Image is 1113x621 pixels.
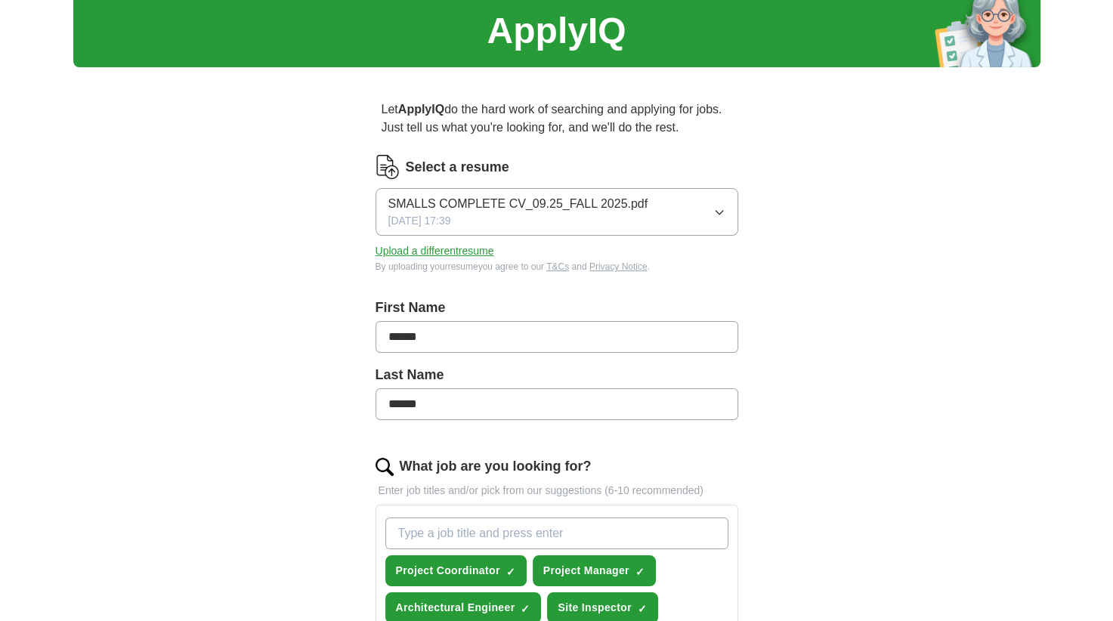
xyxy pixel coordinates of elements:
span: ✓ [506,566,515,578]
a: Privacy Notice [589,261,648,272]
p: Enter job titles and/or pick from our suggestions (6-10 recommended) [376,483,738,499]
strong: ApplyIQ [398,103,444,116]
h1: ApplyIQ [487,4,626,58]
img: CV Icon [376,155,400,179]
div: By uploading your resume you agree to our and . [376,260,738,273]
label: What job are you looking for? [400,456,592,477]
label: First Name [376,298,738,318]
button: Project Coordinator✓ [385,555,527,586]
button: Project Manager✓ [533,555,656,586]
span: ✓ [638,603,647,615]
span: Project Manager [543,563,629,579]
button: SMALLS COMPLETE CV_09.25_FALL 2025.pdf[DATE] 17:39 [376,188,738,236]
span: Architectural Engineer [396,600,515,616]
button: Upload a differentresume [376,243,494,259]
span: Project Coordinator [396,563,500,579]
span: SMALLS COMPLETE CV_09.25_FALL 2025.pdf [388,195,648,213]
span: ✓ [635,566,645,578]
span: ✓ [521,603,530,615]
img: search.png [376,458,394,476]
label: Select a resume [406,157,509,178]
p: Let do the hard work of searching and applying for jobs. Just tell us what you're looking for, an... [376,94,738,143]
span: Site Inspector [558,600,631,616]
a: T&Cs [546,261,569,272]
span: [DATE] 17:39 [388,213,451,229]
label: Last Name [376,365,738,385]
input: Type a job title and press enter [385,517,728,549]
